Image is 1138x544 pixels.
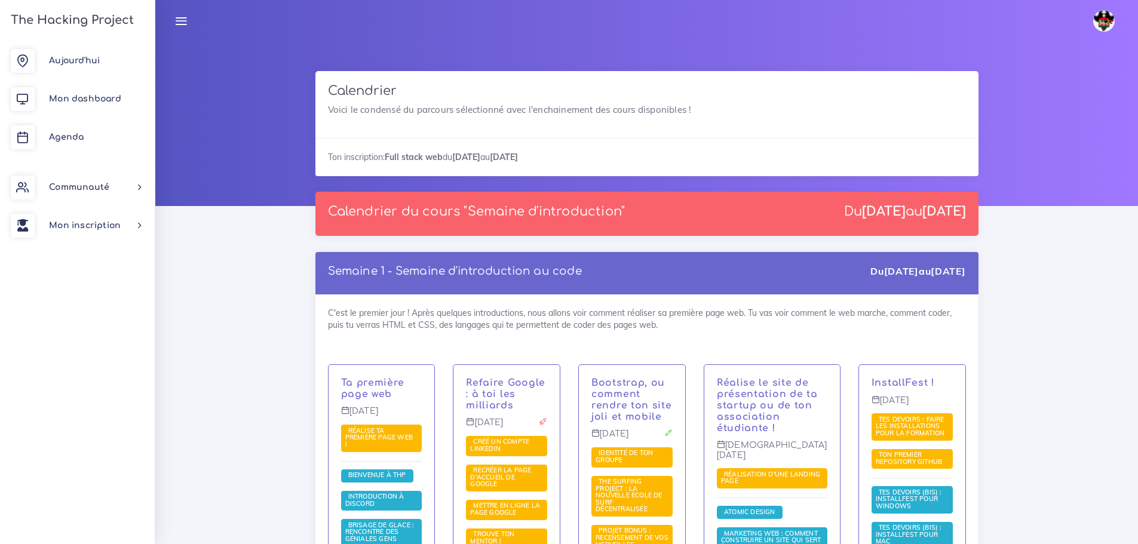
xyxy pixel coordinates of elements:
a: Réalise ta première page web ! [345,426,413,448]
span: Tes devoirs : faire les installations pour la formation [876,415,948,437]
p: [DEMOGRAPHIC_DATA][DATE] [717,440,827,469]
a: Ton premier repository GitHub [876,451,946,466]
span: Mon inscription [49,221,121,230]
span: Tes devoirs (bis) : Installfest pour Windows [876,488,942,510]
p: Voici le condensé du parcours sélectionné avec l'enchainement des cours disponibles ! [328,103,966,117]
a: Tes devoirs : faire les installations pour la formation [876,416,948,438]
span: Réalisation d'une landing page [721,470,820,485]
a: Introduction à Discord [345,493,404,508]
a: Réalise le site de présentation de ta startup ou de ton association étudiante ! [717,377,818,433]
span: Mettre en ligne la page Google [470,501,540,517]
a: Mettre en ligne la page Google [470,502,540,517]
strong: [DATE] [922,204,966,219]
p: [DATE] [872,395,953,414]
p: Calendrier du cours "Semaine d'introduction" [328,204,625,219]
div: Du au [870,265,965,278]
a: Identité de ton groupe [596,449,653,465]
span: Mon dashboard [49,94,121,103]
p: [DATE] [341,406,422,425]
span: Brisage de glace : rencontre des géniales gens [345,521,415,543]
p: [DATE] [591,429,673,448]
a: InstallFest ! [872,377,935,388]
strong: [DATE] [931,265,965,277]
p: [DATE] [466,417,547,437]
span: Aujourd'hui [49,56,100,65]
span: Bienvenue à THP [345,471,409,479]
a: Créé un compte LinkedIn [470,438,529,453]
img: avatar [1093,10,1115,32]
span: Agenda [49,133,84,142]
a: The Surfing Project : la nouvelle école de surf décentralisée [596,478,662,514]
h3: The Hacking Project [7,14,134,27]
a: Bienvenue à THP [345,471,409,480]
span: The Surfing Project : la nouvelle école de surf décentralisée [596,477,662,513]
strong: [DATE] [490,152,518,162]
span: Créé un compte LinkedIn [470,437,529,453]
span: Identité de ton groupe [596,448,653,464]
a: Refaire Google : à toi les milliards [466,377,545,411]
strong: Full stack web [385,152,443,162]
a: Ta première page web [341,377,405,399]
a: Brisage de glace : rencontre des géniales gens [345,521,415,543]
span: Recréer la page d'accueil de Google [470,466,531,488]
strong: [DATE] [452,152,480,162]
strong: [DATE] [884,265,919,277]
div: Du au [844,204,966,219]
a: Semaine 1 - Semaine d'introduction au code [328,265,582,277]
h3: Calendrier [328,84,966,99]
a: Atomic Design [721,508,778,516]
a: Bootstrap, ou comment rendre ton site joli et mobile [591,377,672,422]
strong: [DATE] [862,204,906,219]
div: Ton inscription: du au [315,138,979,176]
a: Réalisation d'une landing page [721,471,820,486]
span: Ton premier repository GitHub [876,450,946,466]
span: Introduction à Discord [345,492,404,508]
span: Communauté [49,183,109,192]
a: Tes devoirs (bis) : Installfest pour Windows [876,488,942,511]
a: Recréer la page d'accueil de Google [470,466,531,488]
